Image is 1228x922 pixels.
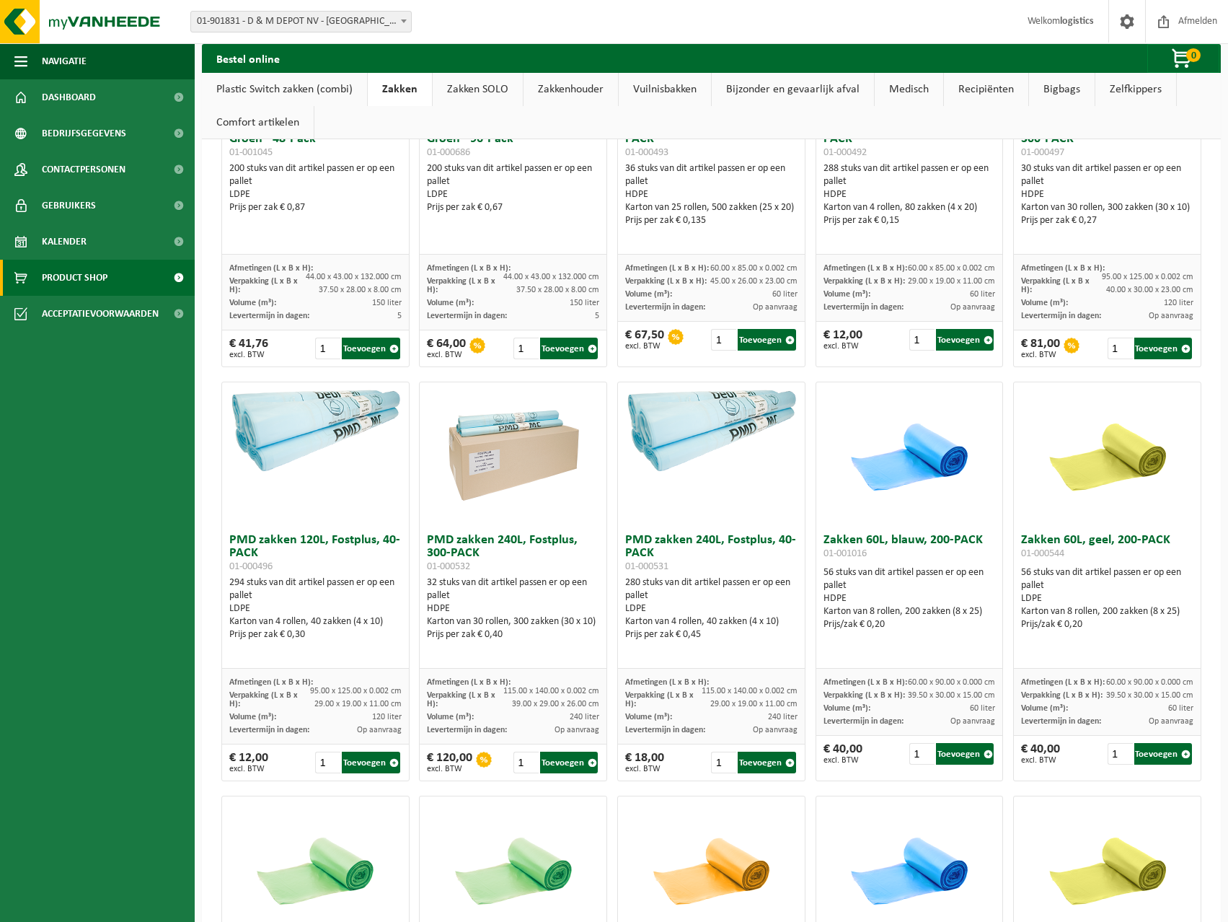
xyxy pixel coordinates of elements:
[823,290,870,299] span: Volume (m³):
[625,277,707,286] span: Verpakking (L x B x H):
[229,615,402,628] div: Karton van 4 rollen, 40 zakken (4 x 10)
[1021,592,1193,605] div: LDPE
[229,277,298,294] span: Verpakking (L x B x H):
[625,691,694,708] span: Verpakking (L x B x H):
[229,765,268,773] span: excl. BTW
[711,752,736,773] input: 1
[1021,678,1105,687] span: Afmetingen (L x B x H):
[202,106,314,139] a: Comfort artikelen
[1021,618,1193,631] div: Prijs/zak € 0,20
[42,79,96,115] span: Dashboard
[540,338,598,359] button: Toevoegen
[513,338,539,359] input: 1
[342,338,400,359] button: Toevoegen
[625,534,798,573] h3: PMD zakken 240L, Fostplus, 40-PACK
[427,299,474,307] span: Volume (m³):
[823,277,905,286] span: Verpakking (L x B x H):
[625,162,798,227] div: 36 stuks van dit artikel passen er op een pallet
[823,605,996,618] div: Karton van 8 rollen, 200 zakken (8 x 25)
[1021,548,1064,559] span: 01-000544
[229,713,276,721] span: Volume (m³):
[229,576,402,641] div: 294 stuks van dit artikel passen er op een pallet
[625,303,705,312] span: Levertermijn in dagen:
[908,264,995,273] span: 60.00 x 85.00 x 0.002 cm
[427,576,599,641] div: 32 stuks van dit artikel passen er op een pallet
[1102,273,1193,281] span: 95.00 x 125.00 x 0.002 cm
[357,726,402,734] span: Op aanvraag
[1021,188,1193,201] div: HDPE
[1021,743,1060,765] div: € 40,00
[1106,678,1193,687] span: 60.00 x 90.00 x 0.000 cm
[1021,147,1064,158] span: 01-000497
[306,273,402,281] span: 44.00 x 43.00 x 132.000 cm
[427,765,472,773] span: excl. BTW
[427,691,495,708] span: Verpakking (L x B x H):
[555,726,599,734] span: Op aanvraag
[908,277,995,286] span: 29.00 x 19.00 x 11.00 cm
[768,713,798,721] span: 240 liter
[823,566,996,631] div: 56 stuks van dit artikel passen er op een pallet
[427,726,507,734] span: Levertermijn in dagen:
[229,602,402,615] div: LDPE
[908,678,995,687] span: 60.00 x 90.00 x 0.000 cm
[753,303,798,312] span: Op aanvraag
[427,147,470,158] span: 01-000686
[823,214,996,227] div: Prijs per zak € 0,15
[42,152,125,188] span: Contactpersonen
[618,382,805,475] img: 01-000531
[229,312,309,320] span: Levertermijn in dagen:
[625,188,798,201] div: HDPE
[625,602,798,615] div: LDPE
[503,273,599,281] span: 44.00 x 43.00 x 132.000 cm
[427,602,599,615] div: HDPE
[625,147,668,158] span: 01-000493
[433,73,523,106] a: Zakken SOLO
[229,752,268,773] div: € 12,00
[441,382,586,527] img: 01-000532
[625,765,664,773] span: excl. BTW
[823,329,862,351] div: € 12,00
[319,286,402,294] span: 37.50 x 28.00 x 8.00 cm
[1106,286,1193,294] span: 40.00 x 30.00 x 23.00 cm
[1021,691,1103,700] span: Verpakking (L x B x H):
[1149,312,1193,320] span: Op aanvraag
[823,303,904,312] span: Levertermijn in dagen:
[1147,44,1219,73] button: 0
[427,277,495,294] span: Verpakking (L x B x H):
[1021,264,1105,273] span: Afmetingen (L x B x H):
[823,717,904,726] span: Levertermijn in dagen:
[1021,277,1090,294] span: Verpakking (L x B x H):
[516,286,599,294] span: 37.50 x 28.00 x 8.00 cm
[570,299,599,307] span: 150 liter
[42,224,87,260] span: Kalender
[427,162,599,214] div: 200 stuks van dit artikel passen er op een pallet
[1021,351,1060,359] span: excl. BTW
[229,561,273,572] span: 01-000496
[619,73,711,106] a: Vuilnisbakken
[823,743,862,765] div: € 40,00
[427,713,474,721] span: Volume (m³):
[944,73,1028,106] a: Recipiënten
[315,752,340,773] input: 1
[229,147,273,158] span: 01-001045
[625,342,664,351] span: excl. BTW
[513,752,539,773] input: 1
[222,382,409,475] img: 01-000496
[1108,743,1133,765] input: 1
[936,743,994,765] button: Toevoegen
[1021,704,1068,713] span: Volume (m³):
[711,329,736,351] input: 1
[875,73,943,106] a: Medisch
[1021,717,1101,726] span: Levertermijn in dagen:
[823,120,996,159] h3: PMD zakken 60L, Fostplus, 80-PACK
[1021,756,1060,765] span: excl. BTW
[229,678,313,687] span: Afmetingen (L x B x H):
[202,44,294,72] h2: Bestel online
[625,561,668,572] span: 01-000531
[190,11,412,32] span: 01-901831 - D & M DEPOT NV - AARTSELAAR
[1149,717,1193,726] span: Op aanvraag
[229,120,402,159] h3: Composteerbare zak 120-150L - Groen - 48-Pack
[310,687,402,695] span: 95.00 x 125.00 x 0.002 cm
[1106,691,1193,700] span: 39.50 x 30.00 x 15.00 cm
[397,312,402,320] span: 5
